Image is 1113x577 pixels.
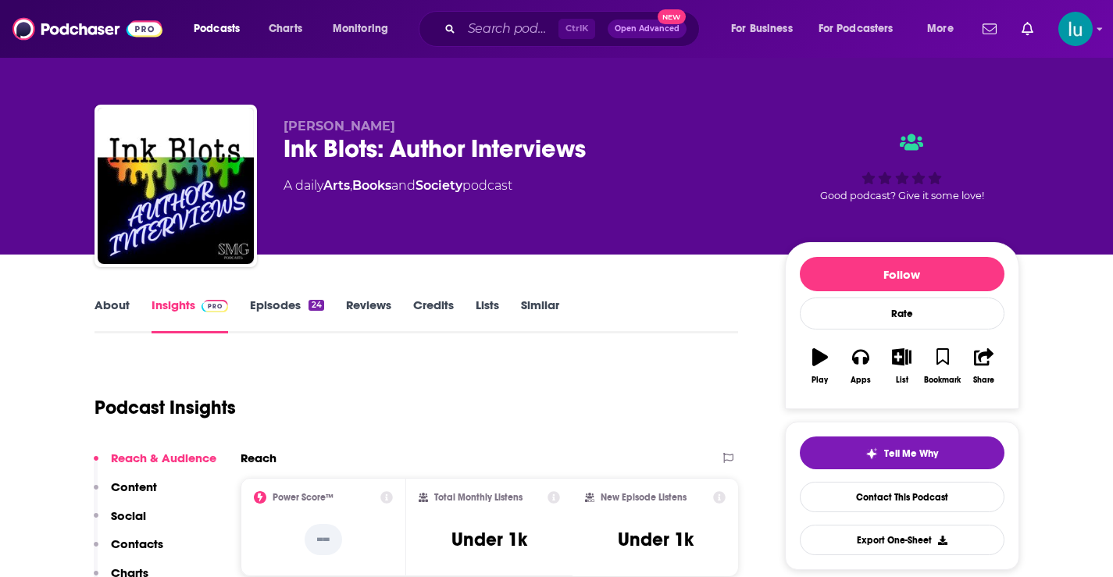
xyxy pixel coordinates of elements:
[391,178,416,193] span: and
[865,447,878,460] img: tell me why sparkle
[241,451,276,465] h2: Reach
[1015,16,1040,42] a: Show notifications dropdown
[259,16,312,41] a: Charts
[12,14,162,44] img: Podchaser - Follow, Share and Rate Podcasts
[1058,12,1093,46] img: User Profile
[202,300,229,312] img: Podchaser Pro
[608,20,687,38] button: Open AdvancedNew
[851,376,871,385] div: Apps
[618,528,694,551] h3: Under 1k
[322,16,408,41] button: open menu
[800,257,1004,291] button: Follow
[720,16,812,41] button: open menu
[111,508,146,523] p: Social
[896,376,908,385] div: List
[521,297,559,333] a: Similar
[881,338,922,394] button: List
[973,376,994,385] div: Share
[808,16,916,41] button: open menu
[94,508,146,537] button: Social
[273,492,334,503] h2: Power Score™
[800,436,1004,469] button: tell me why sparkleTell Me Why
[95,396,236,419] h1: Podcast Insights
[111,479,157,494] p: Content
[462,16,558,41] input: Search podcasts, credits, & more...
[95,297,130,333] a: About
[800,297,1004,329] div: Rate
[284,176,512,195] div: A daily podcast
[1058,12,1093,46] span: Logged in as lusodano
[731,18,793,40] span: For Business
[840,338,881,394] button: Apps
[785,119,1019,215] div: Good podcast? Give it some love!
[352,178,391,193] a: Books
[884,447,938,460] span: Tell Me Why
[284,119,395,134] span: [PERSON_NAME]
[94,451,216,479] button: Reach & Audience
[94,536,163,565] button: Contacts
[111,451,216,465] p: Reach & Audience
[323,178,350,193] a: Arts
[476,297,499,333] a: Lists
[800,482,1004,512] a: Contact This Podcast
[416,178,462,193] a: Society
[194,18,240,40] span: Podcasts
[305,524,342,555] p: --
[1058,12,1093,46] button: Show profile menu
[812,376,828,385] div: Play
[451,528,527,551] h3: Under 1k
[346,297,391,333] a: Reviews
[309,300,323,311] div: 24
[250,297,323,333] a: Episodes24
[800,338,840,394] button: Play
[434,492,523,503] h2: Total Monthly Listens
[111,536,163,551] p: Contacts
[976,16,1003,42] a: Show notifications dropdown
[922,338,963,394] button: Bookmark
[350,178,352,193] span: ,
[413,297,454,333] a: Credits
[820,190,984,201] span: Good podcast? Give it some love!
[924,376,961,385] div: Bookmark
[927,18,954,40] span: More
[916,16,973,41] button: open menu
[819,18,894,40] span: For Podcasters
[152,297,229,333] a: InsightsPodchaser Pro
[963,338,1004,394] button: Share
[98,108,254,264] img: Ink Blots: Author Interviews
[183,16,260,41] button: open menu
[433,11,715,47] div: Search podcasts, credits, & more...
[601,492,687,503] h2: New Episode Listens
[658,9,686,24] span: New
[269,18,302,40] span: Charts
[94,479,157,508] button: Content
[615,25,680,33] span: Open Advanced
[800,525,1004,555] button: Export One-Sheet
[333,18,388,40] span: Monitoring
[558,19,595,39] span: Ctrl K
